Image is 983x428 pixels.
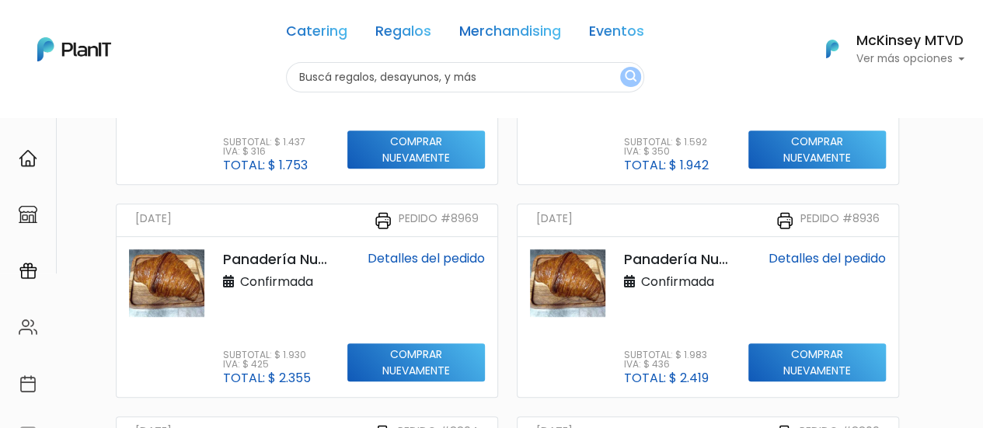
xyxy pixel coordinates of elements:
img: marketplace-4ceaa7011d94191e9ded77b95e3339b90024bf715f7c57f8cf31f2d8c509eaba.svg [19,205,37,224]
small: Pedido #8969 [399,211,479,230]
p: Ver más opciones [856,54,964,64]
img: printer-31133f7acbd7ec30ea1ab4a3b6864c9b5ed483bd8d1a339becc4798053a55bbc.svg [374,211,392,230]
img: search_button-432b6d5273f82d61273b3651a40e1bd1b912527efae98b1b7a1b2c0702e16a8d.svg [625,70,636,85]
button: PlanIt Logo McKinsey MTVD Ver más opciones [806,29,964,69]
input: Comprar nuevamente [748,343,886,382]
img: campaigns-02234683943229c281be62815700db0a1741e53638e28bf9629b52c665b00959.svg [19,262,37,280]
img: PlanIt Logo [815,32,849,66]
img: people-662611757002400ad9ed0e3c099ab2801c6687ba6c219adb57efc949bc21e19d.svg [19,318,37,336]
p: IVA: $ 436 [624,360,709,369]
input: Comprar nuevamente [748,130,886,169]
p: Panadería Nuevo Pocitos [223,249,329,270]
h6: McKinsey MTVD [856,34,964,48]
p: Panadería Nuevo Pocitos [624,249,730,270]
p: Confirmada [223,273,313,291]
p: Subtotal: $ 1.983 [624,350,709,360]
p: Total: $ 2.355 [223,372,311,385]
img: PlanIt Logo [37,37,111,61]
input: Comprar nuevamente [347,343,485,382]
a: Catering [286,25,347,43]
input: Comprar nuevamente [347,130,485,169]
p: Total: $ 1.753 [223,159,308,172]
div: ¿Necesitás ayuda? [80,15,224,45]
p: IVA: $ 316 [223,147,308,156]
small: [DATE] [536,211,573,230]
a: Detalles del pedido [368,249,485,267]
small: Pedido #8936 [800,211,880,230]
a: Eventos [589,25,644,43]
a: Detalles del pedido [769,249,886,267]
p: Subtotal: $ 1.930 [223,350,311,360]
img: thumb_WhatsApp_Image_2023-08-31_at_13.46.34.jpeg [530,249,605,317]
small: [DATE] [135,211,172,230]
p: Total: $ 1.942 [624,159,709,172]
a: Merchandising [459,25,561,43]
img: thumb_WhatsApp_Image_2023-08-31_at_13.46.34.jpeg [129,249,204,317]
p: Total: $ 2.419 [624,372,709,385]
input: Buscá regalos, desayunos, y más [286,62,644,92]
a: Regalos [375,25,431,43]
p: Confirmada [624,273,714,291]
img: printer-31133f7acbd7ec30ea1ab4a3b6864c9b5ed483bd8d1a339becc4798053a55bbc.svg [776,211,794,230]
p: IVA: $ 350 [624,147,709,156]
img: calendar-87d922413cdce8b2cf7b7f5f62616a5cf9e4887200fb71536465627b3292af00.svg [19,374,37,393]
p: Subtotal: $ 1.592 [624,137,709,147]
p: Subtotal: $ 1.437 [223,137,308,147]
p: IVA: $ 425 [223,360,311,369]
img: home-e721727adea9d79c4d83392d1f703f7f8bce08238fde08b1acbfd93340b81755.svg [19,149,37,168]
